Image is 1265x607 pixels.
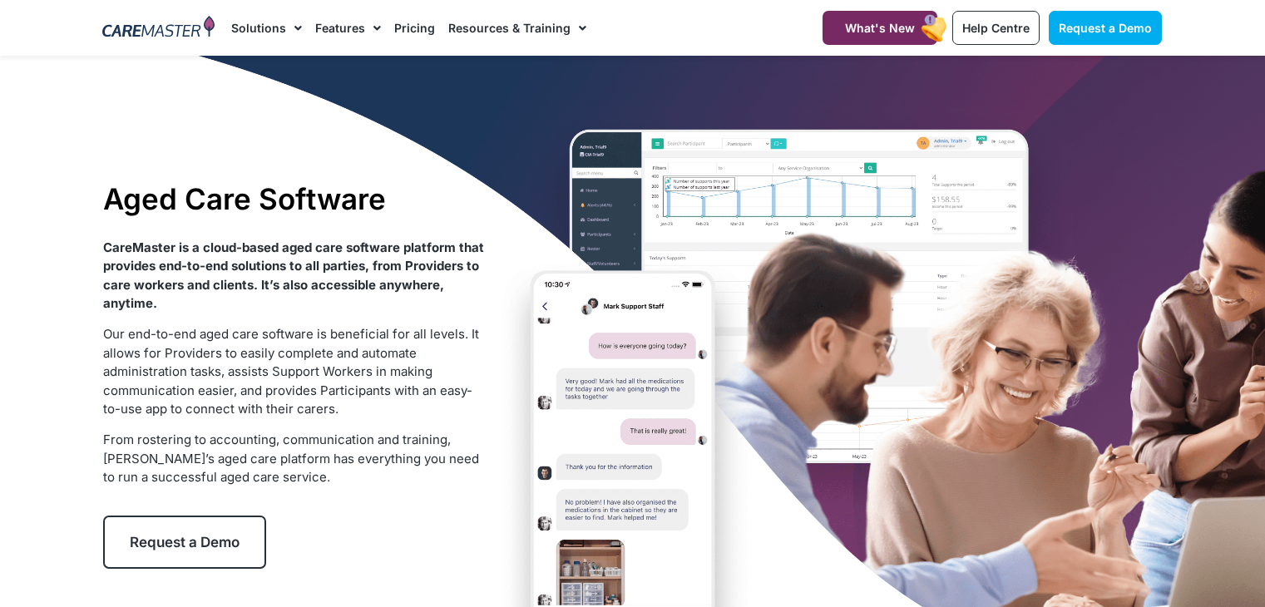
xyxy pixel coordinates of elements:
[103,239,484,312] strong: CareMaster is a cloud-based aged care software platform that provides end-to-end solutions to all...
[823,11,937,45] a: What's New
[103,432,479,485] span: From rostering to accounting, communication and training, [PERSON_NAME]’s aged care platform has ...
[845,21,915,35] span: What's New
[103,181,485,216] h1: Aged Care Software
[1059,21,1152,35] span: Request a Demo
[952,11,1040,45] a: Help Centre
[1049,11,1162,45] a: Request a Demo
[103,326,479,417] span: Our end-to-end aged care software is beneficial for all levels. It allows for Providers to easily...
[102,16,215,41] img: CareMaster Logo
[130,534,240,550] span: Request a Demo
[962,21,1030,35] span: Help Centre
[103,516,266,569] a: Request a Demo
